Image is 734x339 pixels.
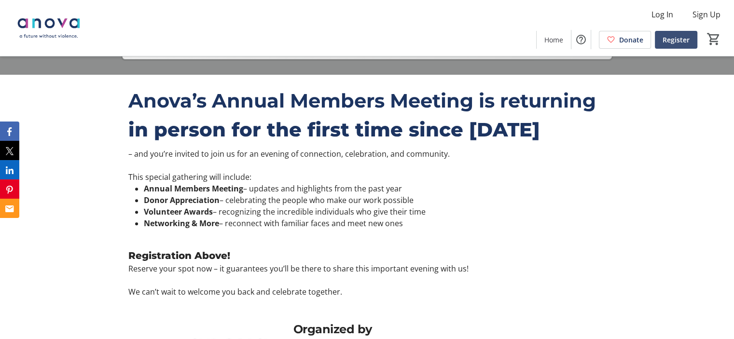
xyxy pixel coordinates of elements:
img: Anova: A Future Without Violence's Logo [6,4,92,52]
li: – reconnect with familiar faces and meet new ones [144,217,606,229]
span: Log In [651,9,673,20]
button: Help [571,30,591,49]
p: – and you’re invited to join us for an evening of connection, celebration, and community. [128,148,606,160]
a: Donate [599,31,651,49]
strong: Registration Above! [128,250,230,261]
a: Home [537,31,571,49]
span: Register [663,35,690,45]
strong: Volunteer Awards [144,206,213,217]
li: – recognizing the incredible individuals who give their time [144,206,606,217]
p: This special gathering will include: [128,171,606,183]
p: Reserve your spot now – it guarantees you’ll be there to share this important evening with us! [128,263,606,274]
p: Anova’s Annual Members Meeting is returning [128,86,606,115]
button: Cart [705,30,722,48]
strong: Networking & More [144,218,219,229]
span: Home [544,35,563,45]
li: – updates and highlights from the past year [144,183,606,194]
p: We can’t wait to welcome you back and celebrate together. [128,286,606,298]
strong: Annual Members Meeting [144,183,243,194]
strong: Donor Appreciation [144,195,220,205]
div: Organized by [293,321,561,338]
a: Register [655,31,697,49]
span: Donate [619,35,643,45]
li: – celebrating the people who make our work possible [144,194,606,206]
button: Sign Up [685,7,728,22]
strong: in person for the first time since [DATE] [128,118,540,141]
span: Sign Up [692,9,720,20]
button: Log In [644,7,681,22]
